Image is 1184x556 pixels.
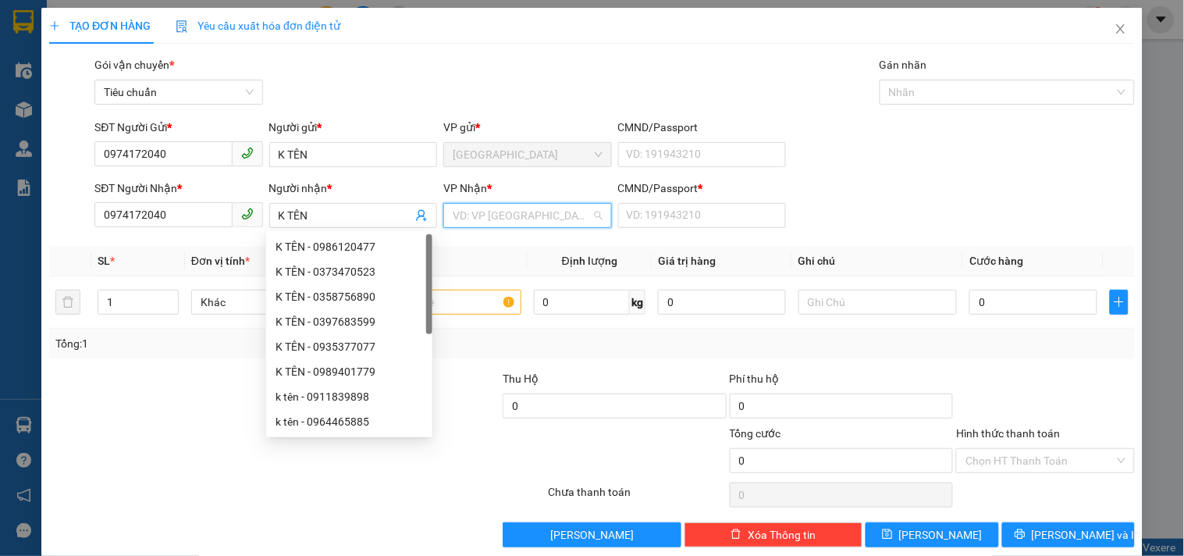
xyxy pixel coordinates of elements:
[443,119,611,136] div: VP gửi
[684,522,862,547] button: deleteXóa Thông tin
[276,288,423,305] div: K TÊN - 0358756890
[13,67,172,89] div: 0936203879
[266,334,432,359] div: K TÊN - 0935377077
[269,119,437,136] div: Người gửi
[13,13,37,30] span: Gửi:
[748,526,816,544] span: Xóa Thông tin
[276,413,423,430] div: k tên - 0964465885
[276,363,423,380] div: K TÊN - 0989401779
[882,529,893,541] span: save
[1002,522,1135,547] button: printer[PERSON_NAME] và In
[183,108,308,127] div: 0
[415,209,428,222] span: user-add
[266,284,432,309] div: K TÊN - 0358756890
[1032,526,1141,544] span: [PERSON_NAME] và In
[266,359,432,384] div: K TÊN - 0989401779
[880,59,927,71] label: Gán nhãn
[1115,23,1127,35] span: close
[104,80,253,104] span: Tiêu chuẩn
[618,180,786,197] div: CMND/Passport
[13,48,172,67] div: LIÊM
[266,409,432,434] div: k tên - 0964465885
[176,20,188,33] img: icon
[730,427,781,440] span: Tổng cước
[55,335,458,352] div: Tổng: 1
[266,234,432,259] div: K TÊN - 0986120477
[956,427,1060,440] label: Hình thức thanh toán
[550,526,634,544] span: [PERSON_NAME]
[1111,296,1128,308] span: plus
[266,259,432,284] div: K TÊN - 0373470523
[183,13,308,67] div: [PERSON_NAME] (BXMĐ)
[969,255,1023,267] span: Cước hàng
[658,255,716,267] span: Giá trị hàng
[792,246,963,276] th: Ghi chú
[94,180,262,197] div: SĐT Người Nhận
[191,255,250,267] span: Đơn vị tính
[183,86,308,108] div: 0909660272
[201,290,340,314] span: Khác
[183,13,220,30] span: Nhận:
[49,20,151,32] span: TẠO ĐƠN HÀNG
[241,147,254,159] span: phone
[266,309,432,334] div: K TÊN - 0397683599
[94,59,174,71] span: Gói vận chuyển
[269,180,437,197] div: Người nhận
[658,290,786,315] input: 0
[866,522,998,547] button: save[PERSON_NAME]
[94,119,262,136] div: SĐT Người Gửi
[241,208,254,220] span: phone
[49,20,60,31] span: plus
[630,290,645,315] span: kg
[618,119,786,136] div: CMND/Passport
[276,238,423,255] div: K TÊN - 0986120477
[266,384,432,409] div: k tên - 0911839898
[276,263,423,280] div: K TÊN - 0373470523
[183,67,308,86] div: TẠO
[1015,529,1026,541] span: printer
[503,522,681,547] button: [PERSON_NAME]
[443,182,487,194] span: VP Nhận
[453,143,602,166] span: Đà Nẵng
[276,338,423,355] div: K TÊN - 0935377077
[1110,290,1129,315] button: plus
[730,370,954,394] div: Phí thu hộ
[276,313,423,330] div: K TÊN - 0397683599
[13,13,172,48] div: [GEOGRAPHIC_DATA]
[546,483,727,511] div: Chưa thanh toán
[176,20,340,32] span: Yêu cầu xuất hóa đơn điện tử
[98,255,110,267] span: SL
[731,529,741,541] span: delete
[899,526,983,544] span: [PERSON_NAME]
[798,290,957,315] input: Ghi Chú
[55,290,80,315] button: delete
[1099,8,1143,52] button: Close
[276,388,423,405] div: k tên - 0911839898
